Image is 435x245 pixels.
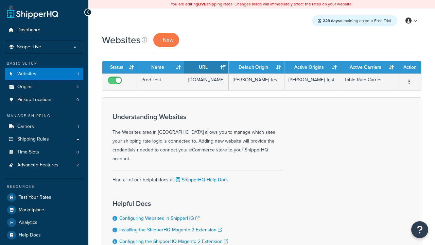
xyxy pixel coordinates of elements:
h3: Helpful Docs [112,200,235,207]
span: + New [159,36,174,44]
td: [PERSON_NAME] Test [284,73,340,90]
a: Websites 1 [5,68,83,80]
a: + New [153,33,179,47]
li: Time Slots [5,146,83,159]
span: Help Docs [19,232,41,238]
span: Websites [17,71,36,77]
th: URL: activate to sort column ascending [184,61,229,73]
a: Installing the ShipperHQ Magento 2 Extension [119,226,222,233]
span: 0 [76,97,79,103]
th: Name: activate to sort column ascending [137,61,184,73]
a: Dashboard [5,24,83,36]
span: 4 [76,84,79,90]
span: 1 [77,124,79,130]
h1: Websites [102,33,141,47]
h3: Understanding Websites [112,113,282,120]
a: Analytics [5,216,83,229]
a: Configuring Websites in ShipperHQ [119,215,199,222]
td: Prod Test [137,73,184,90]
span: Pickup Locations [17,97,53,103]
div: Find all of our helpful docs at: [112,170,282,184]
th: Active Origins: activate to sort column ascending [284,61,340,73]
th: Active Carriers: activate to sort column ascending [340,61,397,73]
li: Pickup Locations [5,94,83,106]
span: 2 [76,162,79,168]
span: 0 [76,149,79,155]
a: Origins 4 [5,81,83,93]
a: ShipperHQ Help Docs [175,176,229,183]
span: 1 [77,71,79,77]
span: Carriers [17,124,34,130]
div: Basic Setup [5,61,83,66]
li: Origins [5,81,83,93]
div: Manage Shipping [5,113,83,119]
span: Shipping Rules [17,136,49,142]
span: Analytics [19,220,37,226]
a: Carriers 1 [5,120,83,133]
a: Shipping Rules [5,133,83,146]
div: Resources [5,184,83,190]
th: Action [397,61,421,73]
td: [DOMAIN_NAME] [184,73,229,90]
a: ShipperHQ Home [7,5,58,19]
strong: 229 days [323,18,340,24]
b: LIVE [198,1,206,7]
div: remaining on your Free Trial [312,15,397,26]
td: Table Rate Carrier [340,73,397,90]
a: Pickup Locations 0 [5,94,83,106]
td: [PERSON_NAME] Test [229,73,284,90]
button: Open Resource Center [411,221,428,238]
span: Dashboard [17,27,40,33]
a: Configuring the ShipperHQ Magento 2 Extension [119,238,228,245]
span: Marketplace [19,207,44,213]
span: Origins [17,84,33,90]
span: Test Your Rates [19,195,51,200]
th: Default Origin: activate to sort column ascending [229,61,284,73]
a: Help Docs [5,229,83,241]
span: Time Slots [17,149,39,155]
span: Scope: Live [17,44,41,50]
a: Test Your Rates [5,191,83,203]
li: Websites [5,68,83,80]
a: Time Slots 0 [5,146,83,159]
li: Advanced Features [5,159,83,171]
th: Status: activate to sort column ascending [102,61,137,73]
li: Carriers [5,120,83,133]
span: Advanced Features [17,162,58,168]
a: Advanced Features 2 [5,159,83,171]
a: Marketplace [5,204,83,216]
div: The Websites area in [GEOGRAPHIC_DATA] allows you to manage which sites your shipping rate logic ... [112,113,282,163]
